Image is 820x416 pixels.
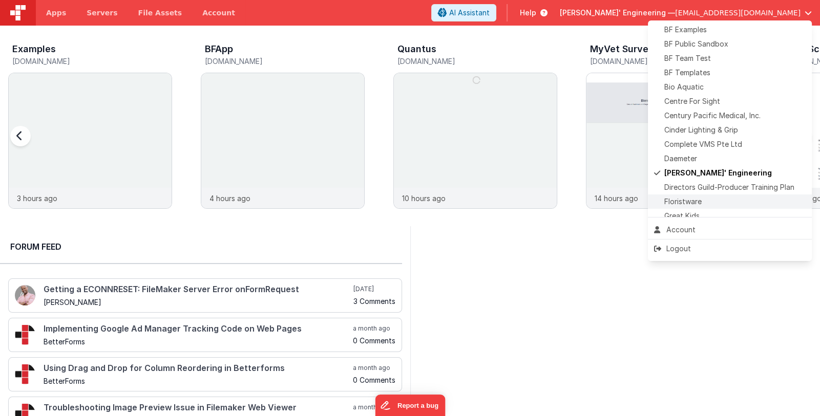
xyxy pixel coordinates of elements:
[664,96,720,106] span: Centre For Sight
[654,225,806,235] div: Account
[664,82,704,92] span: Bio Aquatic
[664,139,742,149] span: Complete VMS Pte Ltd
[375,395,445,416] iframe: Marker.io feedback button
[664,182,794,192] span: Directors Guild-Producer Training Plan
[664,211,700,221] span: Great Kids
[664,39,728,49] span: BF Public Sandbox
[664,196,702,207] span: Floristware
[654,244,806,254] div: Logout
[664,25,707,35] span: BF Examples
[664,168,772,178] span: [PERSON_NAME]' Engineering
[664,125,738,135] span: Cinder Lighting & Grip
[664,111,761,121] span: Century Pacific Medical, Inc.
[664,154,697,164] span: Daemeter
[664,53,711,63] span: BF Team Test
[664,68,710,78] span: BF Templates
